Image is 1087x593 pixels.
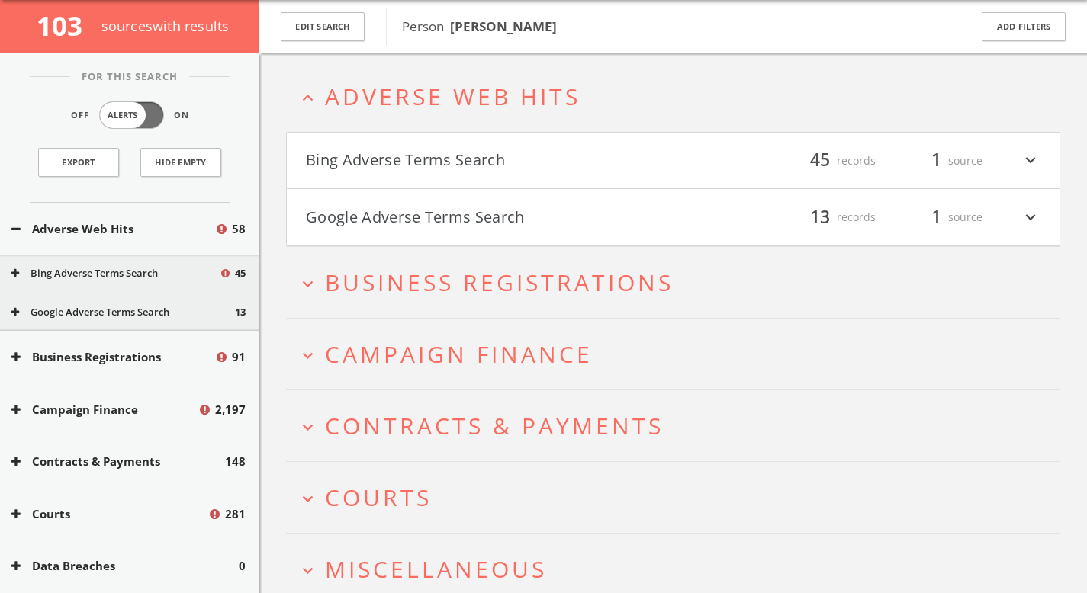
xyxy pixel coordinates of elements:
i: expand_more [297,489,318,509]
button: Business Registrations [11,348,214,366]
i: expand_less [297,88,318,108]
span: On [174,109,189,122]
b: [PERSON_NAME] [450,18,557,35]
span: 1 [925,204,948,230]
span: Off [71,109,89,122]
button: expand_moreMiscellaneous [297,556,1060,582]
span: 45 [803,147,837,174]
div: source [891,204,982,230]
span: Campaign Finance [325,338,593,370]
button: expand_moreContracts & Payments [297,413,1060,438]
button: Contracts & Payments [11,453,225,470]
button: expand_moreCampaign Finance [297,341,1060,367]
i: expand_more [1021,204,1040,230]
span: 58 [232,220,246,238]
button: Data Breaches [11,557,239,575]
button: Google Adverse Terms Search [11,305,235,320]
div: records [784,148,876,174]
div: source [891,148,982,174]
i: expand_more [297,345,318,366]
span: 103 [37,8,95,43]
div: records [784,204,876,230]
i: expand_more [297,274,318,294]
button: Add Filters [982,12,1066,42]
button: Hide Empty [140,148,221,177]
span: Person [402,18,557,35]
button: expand_moreCourts [297,485,1060,510]
span: 1 [925,147,948,174]
span: 0 [239,557,246,575]
button: Google Adverse Terms Search [306,204,674,230]
button: expand_lessAdverse Web Hits [297,84,1060,109]
span: Contracts & Payments [325,410,664,441]
span: 281 [225,505,246,523]
i: expand_more [1021,148,1040,174]
span: Adverse Web Hits [325,81,580,112]
button: Adverse Web Hits [11,220,214,238]
span: source s with results [101,17,230,35]
button: expand_moreBusiness Registrations [297,270,1060,295]
span: 2,197 [215,401,246,418]
button: Edit Search [281,12,365,42]
span: 13 [803,204,837,230]
i: expand_more [297,417,318,438]
button: Courts [11,505,207,523]
span: Courts [325,482,432,513]
span: 45 [235,266,246,281]
span: Miscellaneous [325,553,547,585]
i: expand_more [297,560,318,581]
button: Campaign Finance [11,401,198,418]
span: Business Registrations [325,267,674,298]
button: Bing Adverse Terms Search [306,148,674,174]
a: Export [38,148,119,177]
span: 13 [235,305,246,320]
span: For This Search [70,69,189,85]
span: 148 [225,453,246,470]
button: Bing Adverse Terms Search [11,266,219,281]
span: 91 [232,348,246,366]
